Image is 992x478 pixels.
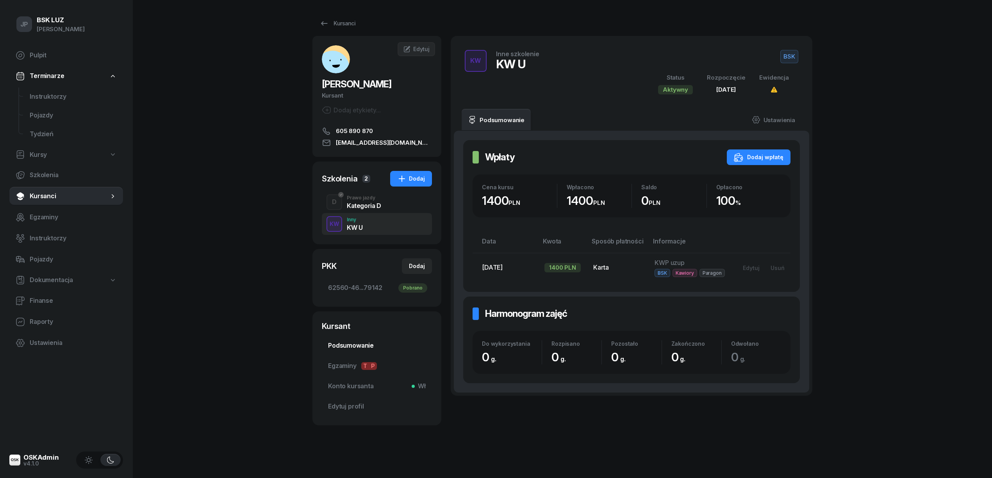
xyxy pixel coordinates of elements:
[560,355,566,363] small: g.
[322,397,432,416] a: Edytuj profil
[673,269,697,277] span: Kawiory
[409,261,425,271] div: Dodaj
[491,355,496,363] small: g.
[322,321,432,332] div: Kursant
[328,283,426,293] span: 62560-46...79142
[9,208,123,227] a: Egzaminy
[415,381,426,391] span: Wł
[23,454,59,461] div: OSKAdmin
[648,236,731,253] th: Informacje
[322,91,432,101] div: Kursant
[780,50,798,63] button: BSK
[658,73,693,83] div: Status
[9,334,123,352] a: Ustawienia
[655,269,670,277] span: BSK
[328,341,426,351] span: Podsumowanie
[482,263,503,271] span: [DATE]
[734,153,783,162] div: Dodaj wpłatę
[347,203,381,209] div: Kategoria D
[23,87,123,106] a: Instruktorzy
[30,317,117,327] span: Raporty
[620,355,626,363] small: g.
[587,236,648,253] th: Sposób płatności
[716,184,781,190] div: Opłacono
[482,350,500,364] span: 0
[413,46,430,52] span: Edytuj
[30,275,73,285] span: Dokumentacja
[402,258,432,274] button: Dodaj
[322,126,432,136] a: 605 890 870
[727,149,790,165] button: Dodaj wpłatę
[9,67,123,85] a: Terminarze
[731,340,781,347] div: Odwołano
[322,279,432,297] a: 62560-46...79142Pobrano
[37,17,85,23] div: BSK LUZ
[30,92,117,102] span: Instruktorzy
[771,265,785,271] div: Usuń
[347,195,381,200] div: Prawo jazdy
[322,78,391,90] span: [PERSON_NAME]
[328,402,426,412] span: Edytuj profil
[327,216,342,232] button: KW
[707,73,745,83] div: Rozpoczęcie
[322,105,381,115] button: Dodaj etykiety...
[37,24,85,34] div: [PERSON_NAME]
[30,191,109,201] span: Kursanci
[508,199,520,206] small: PLN
[482,340,542,347] div: Do wykorzystania
[347,217,362,222] div: Inny
[23,461,59,466] div: v4.1.0
[485,307,567,320] h2: Harmonogram zajęć
[567,184,632,190] div: Wpłacono
[9,455,20,466] img: logo-xs@2x.png
[30,338,117,348] span: Ustawienia
[30,170,117,180] span: Szkolenia
[671,340,721,347] div: Zakończono
[467,54,484,68] div: KW
[743,265,760,271] div: Edytuj
[328,381,426,391] span: Konto kursanta
[30,150,47,160] span: Kursy
[9,271,123,289] a: Dokumentacja
[9,46,123,65] a: Pulpit
[465,50,487,72] button: KW
[473,236,538,253] th: Data
[9,291,123,310] a: Finanse
[398,283,427,293] div: Pobrano
[322,357,432,375] a: EgzaminyTP
[593,199,605,206] small: PLN
[30,71,64,81] span: Terminarze
[328,361,426,371] span: Egzaminy
[322,213,432,235] button: KWInnyKW U
[551,350,570,364] span: 0
[30,233,117,243] span: Instruktorzy
[496,57,539,71] div: KW U
[30,50,117,60] span: Pulpit
[390,171,432,187] button: Dodaj
[329,195,340,209] div: D
[30,212,117,222] span: Egzaminy
[30,254,117,265] span: Pojazdy
[740,355,746,363] small: g.
[398,42,435,56] a: Edytuj
[671,350,690,364] span: 0
[496,51,539,57] div: Inne szkolenie
[649,199,660,206] small: PLN
[9,313,123,331] a: Raporty
[746,109,801,131] a: Ustawienia
[737,261,765,274] button: Edytuj
[322,138,432,147] a: [EMAIL_ADDRESS][DOMAIN_NAME]
[30,110,117,121] span: Pojazdy
[641,184,707,190] div: Saldo
[538,236,587,253] th: Kwota
[655,259,685,267] span: KWP uzup
[9,250,123,269] a: Pojazdy
[462,109,531,131] a: Podsumowanie
[322,261,337,272] div: PKK
[327,194,342,210] button: D
[322,377,432,396] a: Konto kursantaWł
[336,126,373,136] span: 605 890 870
[611,350,661,364] div: 0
